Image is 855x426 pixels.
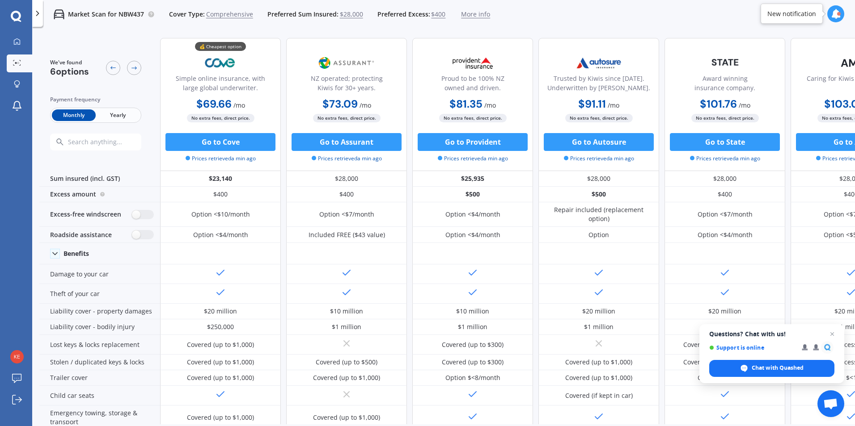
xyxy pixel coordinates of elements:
b: $81.35 [449,97,483,111]
div: Option <$4/month [193,230,248,239]
div: Simple online insurance, with large global underwriter. [168,74,273,96]
div: $20 million [204,307,237,316]
div: Covered (if kept in car) [565,391,633,400]
b: $69.66 [196,97,232,111]
div: Option <$7/month [698,210,753,219]
div: $1 million [332,322,361,331]
img: 68f6ae555a899b5f53440fa30fba3e18 [10,350,24,363]
span: Preferred Excess: [377,10,430,19]
span: Monthly [52,109,96,121]
div: $20 million [582,307,615,316]
div: Damage to your car [39,264,160,284]
div: Option <$4/month [445,210,500,219]
span: Close chat [827,329,838,339]
span: $28,000 [340,10,363,19]
div: Repair included (replacement option) [545,205,652,223]
span: Questions? Chat with us! [709,330,834,338]
img: car.f15378c7a67c060ca3f3.svg [54,9,64,20]
div: Covered (excess free <$500) [683,358,766,367]
div: Option <$7/month [319,210,374,219]
span: Support is online [709,344,796,351]
div: $10 million [330,307,363,316]
div: Covered (up to $1,000) [187,413,254,422]
div: Covered (up to $1,000) [565,373,632,382]
img: Assurant.png [317,52,376,74]
p: Market Scan for NBW437 [68,10,144,19]
div: $28,000 [665,171,785,187]
div: Option [588,230,609,239]
button: Go to Provident [418,133,528,151]
div: Benefits [63,250,89,258]
div: $500 [412,187,533,202]
span: No extra fees, direct price. [187,114,254,122]
div: Covered (up to $1,000) [313,413,380,422]
span: Prices retrieved a min ago [186,155,256,163]
span: Prices retrieved a min ago [690,155,760,163]
button: Go to Cove [165,133,275,151]
div: Option <$4/month [698,230,753,239]
button: Go to State [670,133,780,151]
div: $23,140 [160,171,281,187]
span: Comprehensive [206,10,253,19]
div: 💰 Cheapest option [195,42,246,51]
div: $500 [538,187,659,202]
img: Provident.png [443,52,502,74]
div: Covered (up to $1,000) [313,373,380,382]
div: $25,935 [412,171,533,187]
div: Covered (up to $1,000) [187,358,254,367]
span: We've found [50,58,89,67]
div: Proud to be 100% NZ owned and driven. [420,74,525,96]
div: Stolen / duplicated keys & locks [39,355,160,370]
div: $28,000 [538,171,659,187]
div: Trusted by Kiwis since [DATE]. Underwritten by [PERSON_NAME]. [546,74,652,96]
div: $1 million [710,322,740,331]
span: No extra fees, direct price. [439,114,507,122]
b: $73.09 [322,97,358,111]
span: / mo [608,101,619,109]
div: Covered (up to $300) [442,358,504,367]
span: No extra fees, direct price. [565,114,633,122]
button: Go to Autosure [544,133,654,151]
b: $101.76 [700,97,737,111]
div: $1 million [458,322,487,331]
button: Go to Assurant [292,133,402,151]
div: $10 million [456,307,489,316]
img: Autosure.webp [569,52,628,74]
div: $1 million [584,322,614,331]
div: Liability cover - bodily injury [39,319,160,335]
span: No extra fees, direct price. [313,114,381,122]
span: Preferred Sum Insured: [267,10,339,19]
div: Roadside assistance [39,227,160,243]
span: Yearly [96,109,140,121]
div: Covered (up to $1,000) [187,373,254,382]
div: Option $<1/month [698,373,753,382]
span: Prices retrieved a min ago [312,155,382,163]
span: / mo [739,101,750,109]
span: Chat with Quashed [752,364,804,372]
div: Open chat [817,390,844,417]
div: Included FREE ($43 value) [309,230,385,239]
span: Prices retrieved a min ago [564,155,634,163]
div: Liability cover - property damages [39,304,160,319]
div: Theft of your car [39,284,160,304]
div: Excess amount [39,187,160,202]
span: More info [461,10,490,19]
div: $20 million [708,307,741,316]
div: $400 [286,187,407,202]
div: Payment frequency [50,95,141,104]
img: Cove.webp [191,52,250,74]
div: Covered (up to $500) [316,358,377,367]
span: / mo [484,101,496,109]
div: Option <$4/month [445,230,500,239]
span: $400 [431,10,445,19]
div: Award winning insurance company. [672,74,778,96]
div: $400 [160,187,281,202]
div: $400 [665,187,785,202]
span: / mo [360,101,371,109]
div: Covered (up to $300) [442,340,504,349]
div: Trailer cover [39,370,160,386]
b: $91.11 [578,97,606,111]
div: Child car seats [39,386,160,405]
div: Excess-free windscreen [39,202,160,227]
div: Chat with Quashed [709,360,834,377]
